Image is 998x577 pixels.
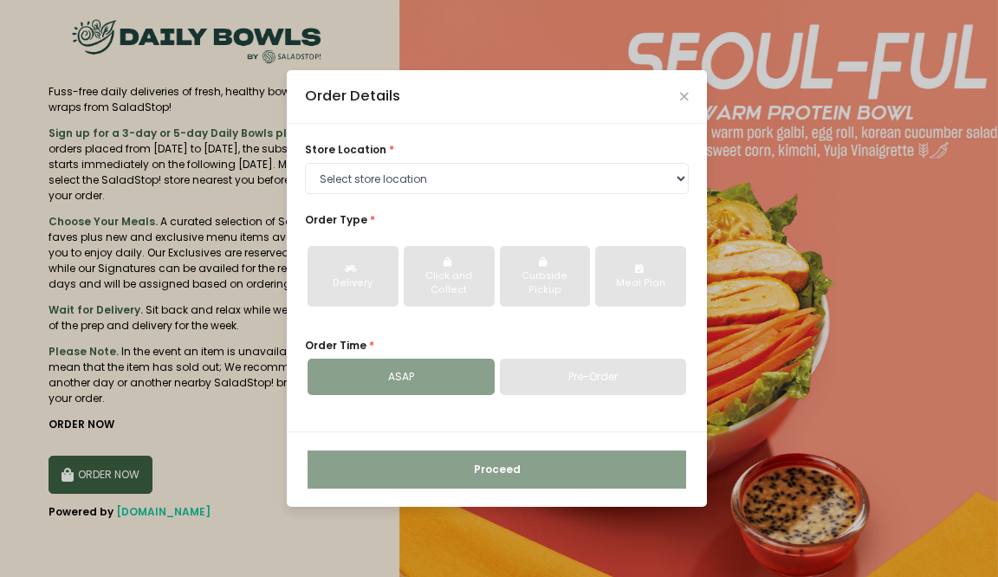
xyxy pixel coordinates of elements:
span: Order Type [305,212,367,227]
div: Order Details [305,86,400,107]
button: Curbside Pickup [500,246,591,307]
button: Meal Plan [595,246,686,307]
div: Delivery [319,276,387,290]
button: Delivery [308,246,399,307]
span: store location [305,142,386,157]
button: Proceed [308,451,686,489]
div: Click and Collect [415,269,483,297]
button: Click and Collect [404,246,495,307]
div: Curbside Pickup [511,269,580,297]
button: Close [680,93,689,101]
div: Meal Plan [606,276,675,290]
span: Order Time [305,338,366,353]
